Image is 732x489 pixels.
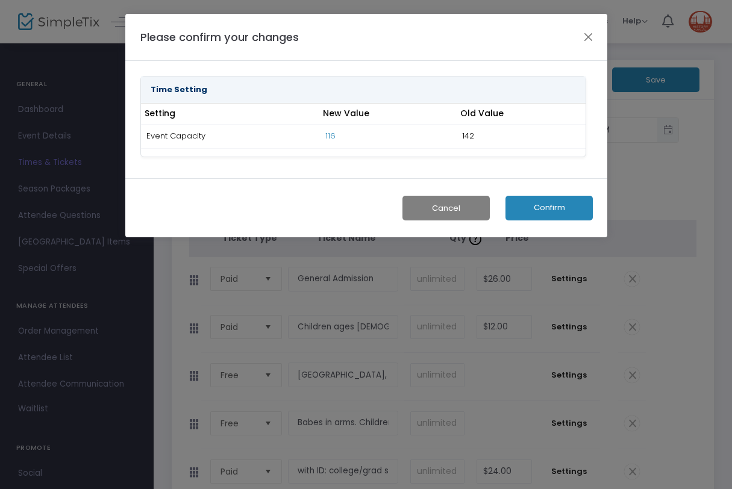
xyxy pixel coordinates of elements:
[319,124,456,148] td: 116
[319,104,456,125] th: New Value
[580,29,596,45] button: Close
[141,124,319,148] td: Event Capacity
[456,124,585,148] td: 142
[140,29,299,45] h4: Please confirm your changes
[456,104,585,125] th: Old Value
[141,104,319,125] th: Setting
[402,196,490,220] button: Cancel
[151,84,207,95] strong: Time Setting
[505,196,593,220] button: Confirm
